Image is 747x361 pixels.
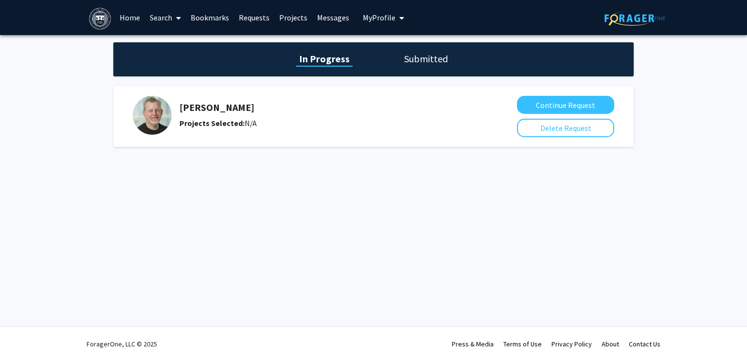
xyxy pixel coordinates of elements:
[551,340,592,348] a: Privacy Policy
[115,0,145,35] a: Home
[312,0,354,35] a: Messages
[245,118,257,128] span: N/A
[179,118,245,128] b: Projects Selected:
[133,96,172,135] img: Profile Picture
[605,11,665,26] img: ForagerOne Logo
[87,327,157,361] div: ForagerOne, LLC © 2025
[452,340,494,348] a: Press & Media
[363,13,395,22] span: My Profile
[602,340,619,348] a: About
[89,8,111,30] img: Brandeis University Logo
[7,317,41,354] iframe: Chat
[517,96,614,114] button: Continue Request
[401,52,451,66] h1: Submitted
[517,119,614,137] button: Delete Request
[274,0,312,35] a: Projects
[629,340,660,348] a: Contact Us
[234,0,274,35] a: Requests
[145,0,186,35] a: Search
[296,52,353,66] h1: In Progress
[503,340,542,348] a: Terms of Use
[186,0,234,35] a: Bookmarks
[179,102,472,113] h5: [PERSON_NAME]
